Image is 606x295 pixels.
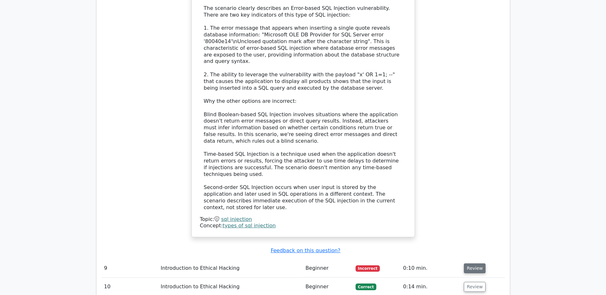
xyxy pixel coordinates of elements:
[271,247,340,253] a: Feedback on this question?
[204,5,403,211] div: The scenario clearly describes an Error-based SQL Injection vulnerability. There are two key indi...
[158,259,303,277] td: Introduction to Ethical Hacking
[221,216,252,222] a: sql injection
[401,259,461,277] td: 0:10 min.
[223,223,276,229] a: types of sql injection
[464,282,486,292] button: Review
[303,259,353,277] td: Beginner
[464,263,486,273] button: Review
[102,259,158,277] td: 9
[356,265,380,272] span: Incorrect
[356,284,376,290] span: Correct
[200,223,406,229] div: Concept:
[200,216,406,223] div: Topic:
